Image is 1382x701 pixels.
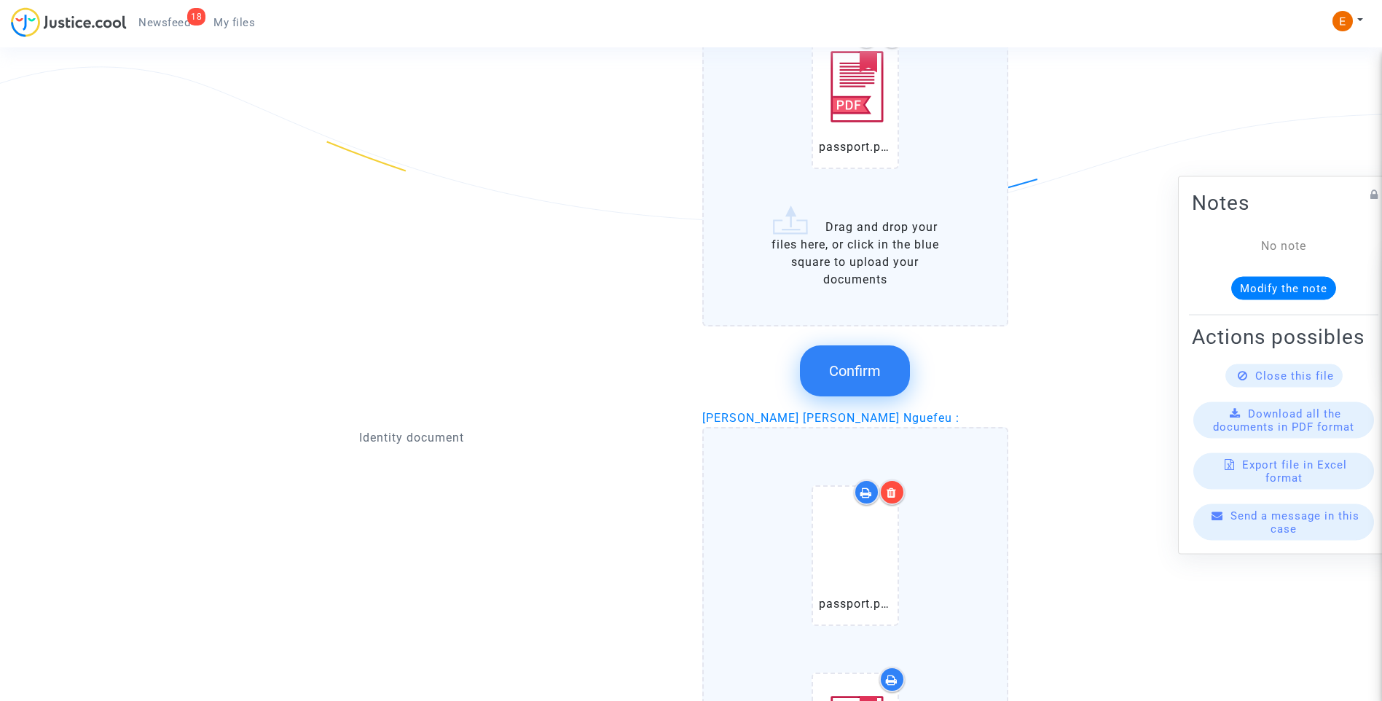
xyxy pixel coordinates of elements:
span: [PERSON_NAME] [PERSON_NAME] Nguefeu : [702,411,959,425]
button: Confirm [800,345,910,396]
span: Export file in Excel format [1242,458,1347,485]
a: 18Newsfeed [127,12,202,34]
span: Newsfeed [138,16,190,29]
h2: Notes [1192,190,1375,216]
h2: Actions possibles [1192,324,1375,350]
div: 18 [187,8,205,26]
span: Download all the documents in PDF format [1213,407,1354,434]
button: Modify the note [1231,277,1336,300]
span: Confirm [829,362,881,380]
span: Send a message in this case [1230,509,1359,536]
img: ACg8ocIeiFvHKe4dA5oeRFd_CiCnuxWUEc1A2wYhRJE3TTWt=s96-c [1332,11,1353,31]
div: No note [1214,238,1354,255]
span: My files [213,16,255,29]
img: jc-logo.svg [11,7,127,37]
p: Identity document [359,428,680,447]
span: Close this file [1255,369,1334,383]
a: My files [202,12,267,34]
